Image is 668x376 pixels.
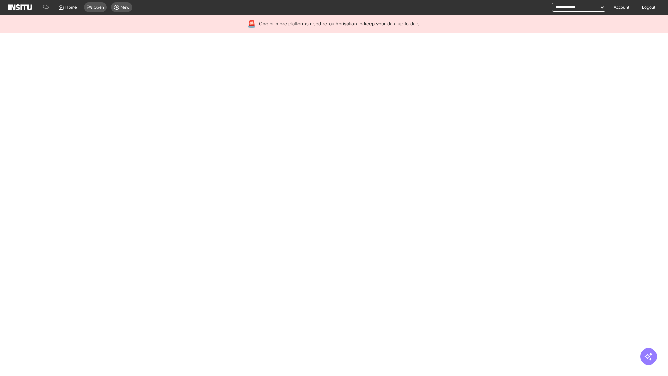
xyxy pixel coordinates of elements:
[65,5,77,10] span: Home
[94,5,104,10] span: Open
[259,20,421,27] span: One or more platforms need re-authorisation to keep your data up to date.
[247,19,256,29] div: 🚨
[8,4,32,10] img: Logo
[121,5,129,10] span: New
